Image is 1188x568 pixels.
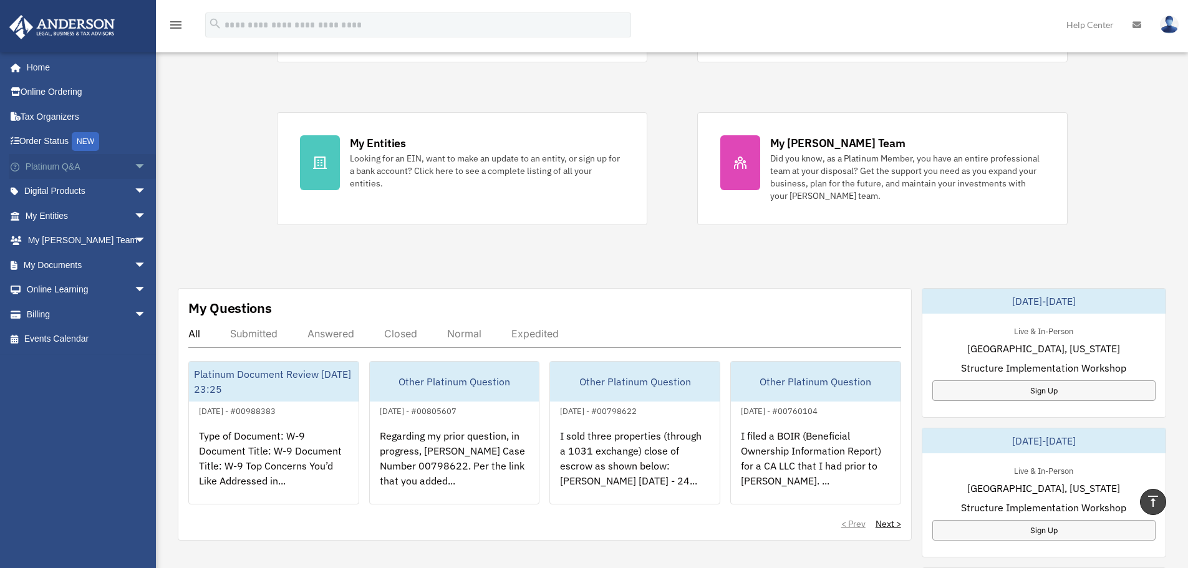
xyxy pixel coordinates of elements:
div: I sold three properties (through a 1031 exchange) close of escrow as shown below: [PERSON_NAME] [... [550,418,720,516]
div: My Questions [188,299,272,317]
div: Did you know, as a Platinum Member, you have an entire professional team at your disposal? Get th... [770,152,1045,202]
div: Expedited [511,327,559,340]
div: My Entities [350,135,406,151]
span: [GEOGRAPHIC_DATA], [US_STATE] [967,341,1120,356]
div: My [PERSON_NAME] Team [770,135,905,151]
span: arrow_drop_down [134,302,159,327]
a: Other Platinum Question[DATE] - #00760104I filed a BOIR (Beneficial Ownership Information Report)... [730,361,901,504]
span: Structure Implementation Workshop [961,360,1126,375]
a: Digital Productsarrow_drop_down [9,179,165,204]
div: [DATE]-[DATE] [922,428,1166,453]
div: Platinum Document Review [DATE] 23:25 [189,362,359,402]
span: arrow_drop_down [134,179,159,205]
span: arrow_drop_down [134,253,159,278]
div: Closed [384,327,417,340]
div: [DATE]-[DATE] [922,289,1166,314]
div: [DATE] - #00988383 [189,403,286,416]
a: Billingarrow_drop_down [9,302,165,327]
a: Platinum Document Review [DATE] 23:25[DATE] - #00988383Type of Document: W-9 Document Title: W-9 ... [188,361,359,504]
div: Other Platinum Question [550,362,720,402]
div: Looking for an EIN, want to make an update to an entity, or sign up for a bank account? Click her... [350,152,624,190]
span: Structure Implementation Workshop [961,500,1126,515]
a: vertical_align_top [1140,489,1166,515]
a: Home [9,55,159,80]
span: arrow_drop_down [134,203,159,229]
span: arrow_drop_down [134,154,159,180]
div: Type of Document: W-9 Document Title: W-9 Document Title: W-9 Top Concerns You’d Like Addressed i... [189,418,359,516]
div: Live & In-Person [1004,324,1083,337]
div: Other Platinum Question [370,362,539,402]
div: Regarding my prior question, in progress, [PERSON_NAME] Case Number 00798622. Per the link that y... [370,418,539,516]
div: All [188,327,200,340]
div: NEW [72,132,99,151]
div: [DATE] - #00760104 [731,403,828,416]
a: Other Platinum Question[DATE] - #00798622I sold three properties (through a 1031 exchange) close ... [549,361,720,504]
div: Submitted [230,327,278,340]
div: [DATE] - #00798622 [550,403,647,416]
div: Answered [307,327,354,340]
div: Live & In-Person [1004,463,1083,476]
a: Tax Organizers [9,104,165,129]
img: User Pic [1160,16,1179,34]
i: vertical_align_top [1146,494,1161,509]
i: menu [168,17,183,32]
a: My Documentsarrow_drop_down [9,253,165,277]
a: Sign Up [932,380,1156,401]
span: [GEOGRAPHIC_DATA], [US_STATE] [967,481,1120,496]
div: Normal [447,327,481,340]
div: [DATE] - #00805607 [370,403,466,416]
a: Online Learningarrow_drop_down [9,277,165,302]
a: Other Platinum Question[DATE] - #00805607Regarding my prior question, in progress, [PERSON_NAME] ... [369,361,540,504]
a: My Entities Looking for an EIN, want to make an update to an entity, or sign up for a bank accoun... [277,112,647,225]
a: My Entitiesarrow_drop_down [9,203,165,228]
a: Order StatusNEW [9,129,165,155]
a: Events Calendar [9,327,165,352]
a: menu [168,22,183,32]
a: My [PERSON_NAME] Team Did you know, as a Platinum Member, you have an entire professional team at... [697,112,1068,225]
a: Platinum Q&Aarrow_drop_down [9,154,165,179]
i: search [208,17,222,31]
a: My [PERSON_NAME] Teamarrow_drop_down [9,228,165,253]
a: Sign Up [932,520,1156,541]
span: arrow_drop_down [134,277,159,303]
span: arrow_drop_down [134,228,159,254]
div: Other Platinum Question [731,362,901,402]
div: I filed a BOIR (Beneficial Ownership Information Report) for a CA LLC that I had prior to [PERSON... [731,418,901,516]
a: Online Ordering [9,80,165,105]
img: Anderson Advisors Platinum Portal [6,15,118,39]
a: Next > [876,517,901,530]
